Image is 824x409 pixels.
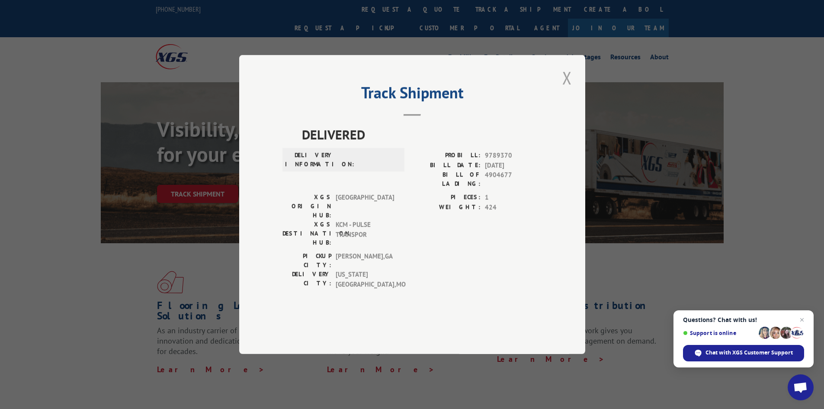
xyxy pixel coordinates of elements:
label: PICKUP CITY: [282,251,331,270]
span: KCM - PULSE TRANSPOR [336,220,394,247]
h2: Track Shipment [282,87,542,103]
label: BILL OF LADING: [412,170,481,188]
span: Questions? Chat with us! [683,316,804,323]
label: DELIVERY CITY: [282,270,331,289]
label: PIECES: [412,193,481,203]
span: [US_STATE][GEOGRAPHIC_DATA] , MO [336,270,394,289]
span: [GEOGRAPHIC_DATA] [336,193,394,220]
span: 4904677 [485,170,542,188]
label: XGS ORIGIN HUB: [282,193,331,220]
label: WEIGHT: [412,203,481,213]
span: DELIVERED [302,125,542,144]
span: Chat with XGS Customer Support [683,345,804,361]
a: Open chat [788,374,814,400]
button: Close modal [560,66,574,90]
label: PROBILL: [412,151,481,161]
label: BILL DATE: [412,161,481,171]
span: [PERSON_NAME] , GA [336,251,394,270]
span: [DATE] [485,161,542,171]
label: XGS DESTINATION HUB: [282,220,331,247]
span: 9789370 [485,151,542,161]
span: 424 [485,203,542,213]
label: DELIVERY INFORMATION: [285,151,334,169]
span: 1 [485,193,542,203]
span: Support is online [683,330,756,336]
span: Chat with XGS Customer Support [705,349,793,357]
